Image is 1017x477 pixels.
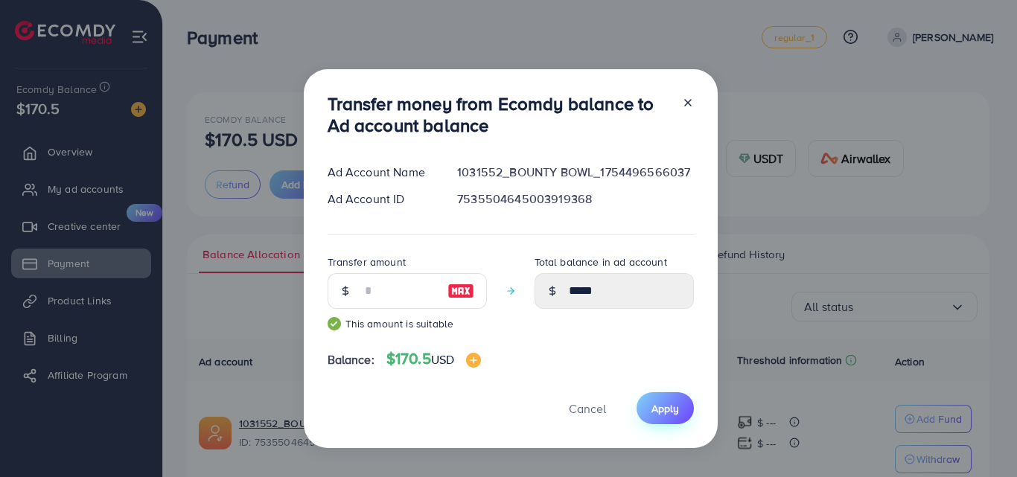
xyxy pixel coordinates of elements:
[954,410,1006,466] iframe: Chat
[316,164,446,181] div: Ad Account Name
[316,191,446,208] div: Ad Account ID
[328,93,670,136] h3: Transfer money from Ecomdy balance to Ad account balance
[535,254,667,269] label: Total balance in ad account
[328,254,406,269] label: Transfer amount
[466,353,481,368] img: image
[431,351,454,368] span: USD
[550,392,625,424] button: Cancel
[651,401,679,416] span: Apply
[447,282,474,300] img: image
[328,317,341,330] img: guide
[328,351,374,368] span: Balance:
[445,191,705,208] div: 7535504645003919368
[637,392,694,424] button: Apply
[386,350,481,368] h4: $170.5
[445,164,705,181] div: 1031552_BOUNTY BOWL_1754496566037
[569,400,606,417] span: Cancel
[328,316,487,331] small: This amount is suitable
